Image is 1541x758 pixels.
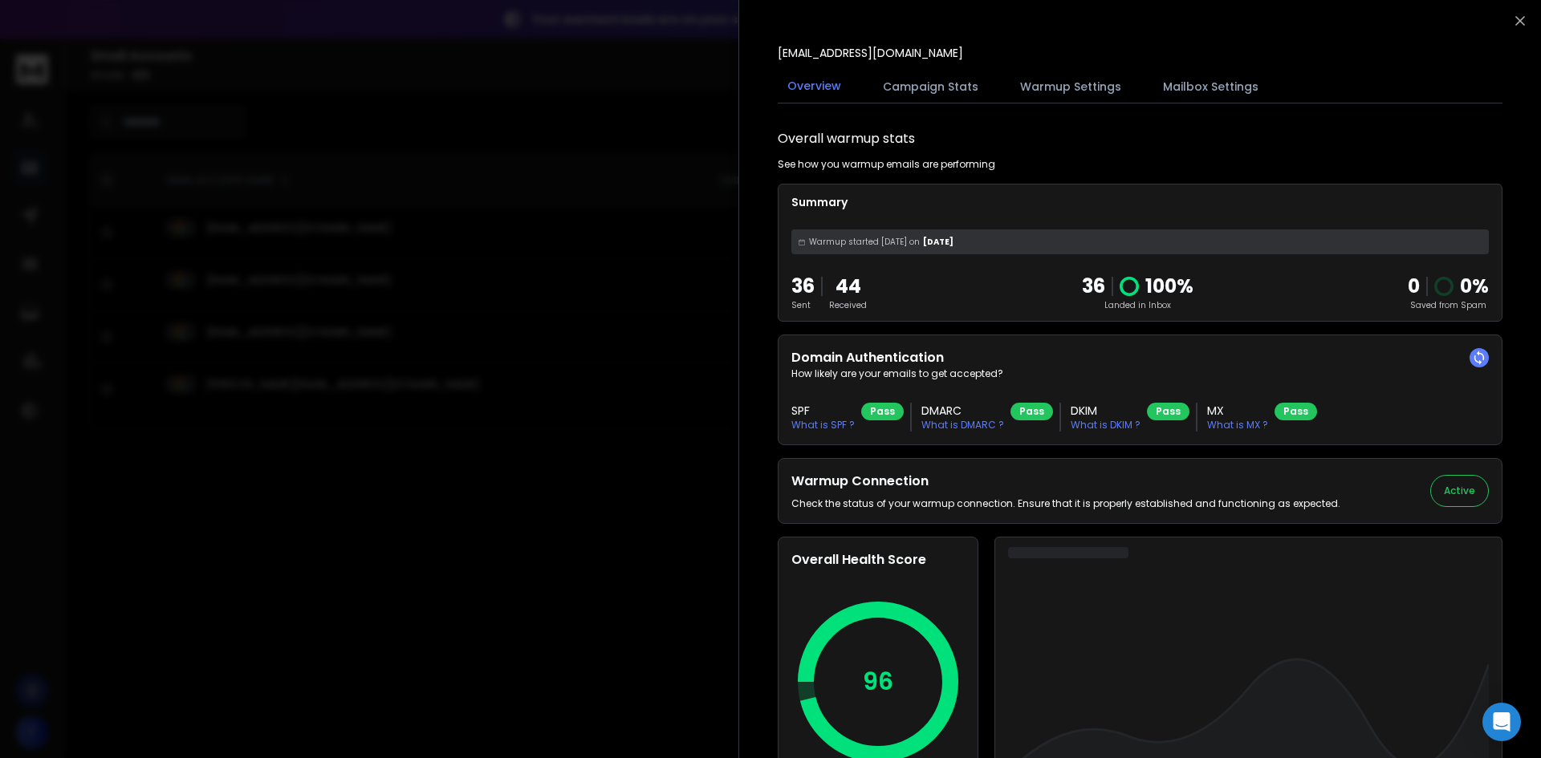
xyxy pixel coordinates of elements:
[791,419,855,432] p: What is SPF ?
[1460,274,1489,299] p: 0 %
[1082,274,1105,299] p: 36
[791,348,1489,367] h2: Domain Authentication
[1145,274,1193,299] p: 100 %
[1153,69,1268,104] button: Mailbox Settings
[1207,419,1268,432] p: What is MX ?
[791,274,815,299] p: 36
[829,274,867,299] p: 44
[791,472,1340,491] h2: Warmup Connection
[1408,299,1489,311] p: Saved from Spam
[791,299,815,311] p: Sent
[863,667,893,696] p: 96
[791,194,1489,210] p: Summary
[873,69,988,104] button: Campaign Stats
[778,45,963,61] p: [EMAIL_ADDRESS][DOMAIN_NAME]
[1275,403,1317,420] div: Pass
[791,403,855,419] h3: SPF
[1071,419,1141,432] p: What is DKIM ?
[778,158,995,171] p: See how you warmup emails are performing
[829,299,867,311] p: Received
[1207,403,1268,419] h3: MX
[791,367,1489,380] p: How likely are your emails to get accepted?
[861,403,904,420] div: Pass
[1482,703,1521,741] div: Open Intercom Messenger
[921,419,1004,432] p: What is DMARC ?
[1430,475,1489,507] button: Active
[921,403,1004,419] h3: DMARC
[1147,403,1189,420] div: Pass
[791,550,965,570] h2: Overall Health Score
[778,129,915,148] h1: Overall warmup stats
[791,229,1489,254] div: [DATE]
[1071,403,1141,419] h3: DKIM
[1010,69,1131,104] button: Warmup Settings
[1408,273,1420,299] strong: 0
[1082,299,1193,311] p: Landed in Inbox
[1010,403,1053,420] div: Pass
[809,236,920,248] span: Warmup started [DATE] on
[791,497,1340,510] p: Check the status of your warmup connection. Ensure that it is properly established and functionin...
[778,68,851,105] button: Overview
